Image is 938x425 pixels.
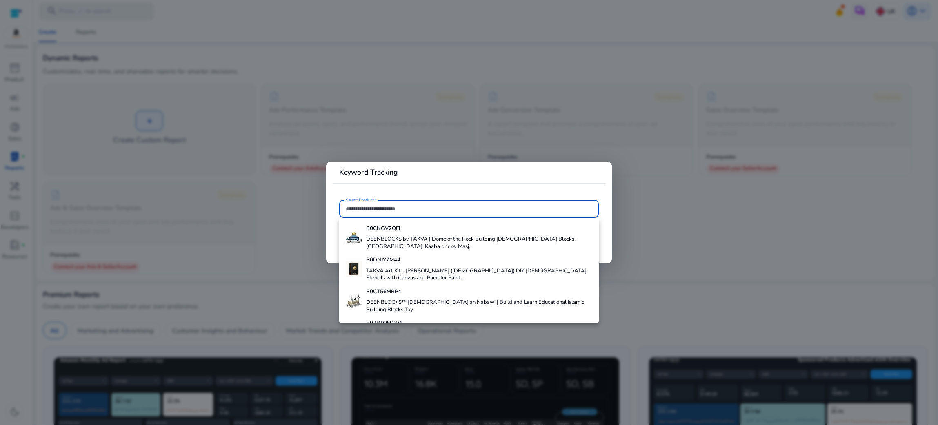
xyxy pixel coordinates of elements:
img: 41Hcgfx2nRL._AC_US40_.jpg [346,229,362,246]
b: B0CNGV2QFJ [366,225,400,232]
b: B0DNJY7M44 [366,256,400,263]
img: 31JYuBM+zfL._AC_US100_.jpg [346,261,362,277]
b: B0CT56MBP4 [366,288,401,295]
h4: DEENBLOCKS by TAKVA | Dome of the Rock Building [DEMOGRAPHIC_DATA] Blocks, [GEOGRAPHIC_DATA], Kaa... [366,236,592,250]
mat-label: Select Product* [346,197,376,203]
h4: TAKVA Art Kit - [PERSON_NAME] ([DEMOGRAPHIC_DATA]) DIY [DEMOGRAPHIC_DATA] Stencils with Canvas an... [366,267,592,281]
b: B07BTQFD3M [366,319,402,327]
img: 41zK2Mxen1L._AC_US40_.jpg [346,292,362,308]
b: Keyword Tracking [339,167,398,177]
h4: DEENBLOCKS™ [DEMOGRAPHIC_DATA] an Nabawi | Build and Learn Educational Islamic Building Blocks Toy [366,299,592,313]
